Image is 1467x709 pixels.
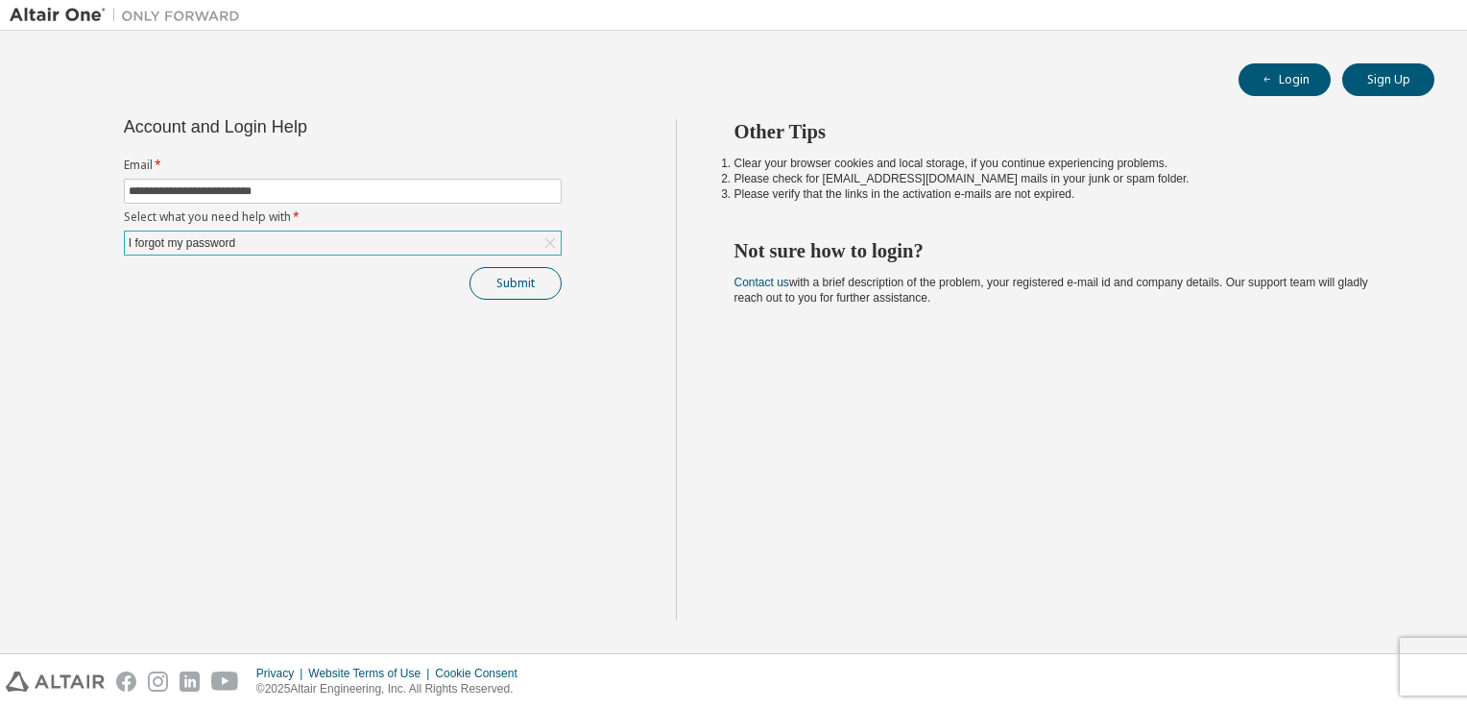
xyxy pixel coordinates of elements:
img: instagram.svg [148,672,168,692]
a: Contact us [734,276,789,289]
div: I forgot my password [125,232,561,255]
p: © 2025 Altair Engineering, Inc. All Rights Reserved. [256,681,529,697]
img: youtube.svg [211,672,239,692]
button: Sign Up [1342,63,1434,96]
span: with a brief description of the problem, your registered e-mail id and company details. Our suppo... [734,276,1368,305]
img: linkedin.svg [180,672,200,692]
div: Privacy [256,666,308,681]
li: Please check for [EMAIL_ADDRESS][DOMAIN_NAME] mails in your junk or spam folder. [734,171,1401,186]
img: Altair One [10,6,250,25]
div: Cookie Consent [435,666,528,681]
li: Please verify that the links in the activation e-mails are not expired. [734,186,1401,202]
div: Account and Login Help [124,119,474,134]
button: Login [1239,63,1331,96]
div: I forgot my password [126,232,238,254]
li: Clear your browser cookies and local storage, if you continue experiencing problems. [734,156,1401,171]
h2: Other Tips [734,119,1401,144]
div: Website Terms of Use [308,666,435,681]
label: Select what you need help with [124,209,562,225]
img: altair_logo.svg [6,672,105,692]
button: Submit [469,267,562,300]
img: facebook.svg [116,672,136,692]
h2: Not sure how to login? [734,238,1401,263]
label: Email [124,158,562,173]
